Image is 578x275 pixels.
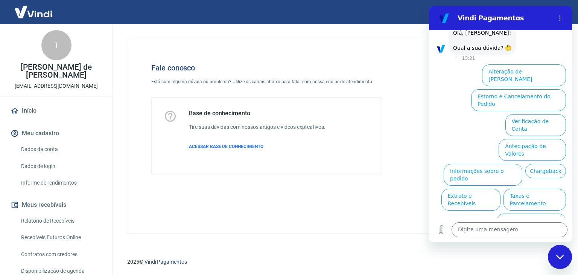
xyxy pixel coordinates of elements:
button: Meus recebíveis [9,197,103,213]
img: Fale conosco [414,51,528,152]
a: Informe de rendimentos [18,175,103,191]
div: T [41,30,71,60]
button: Sair [542,5,569,19]
a: ACESSAR BASE DE CONHECIMENTO [189,143,326,150]
p: [EMAIL_ADDRESS][DOMAIN_NAME] [15,82,98,90]
p: [PERSON_NAME] de [PERSON_NAME] [6,63,106,79]
p: 2025 © [127,258,560,266]
h5: Base de conhecimento [189,110,326,117]
a: Dados de login [18,159,103,174]
iframe: Janela de mensagens [429,6,572,242]
button: Meu cadastro [9,125,103,142]
h6: Tire suas dúvidas com nossos artigos e vídeos explicativos. [189,123,326,131]
img: Vindi [9,0,58,23]
iframe: Botão para abrir a janela de mensagens, conversa em andamento [548,245,572,269]
a: Dados da conta [18,142,103,157]
a: Contratos com credores [18,247,103,262]
a: Recebíveis Futuros Online [18,230,103,245]
h4: Fale conosco [151,63,382,72]
a: Relatório de Recebíveis [18,213,103,229]
span: ACESSAR BASE DE CONHECIMENTO [189,144,263,149]
a: Vindi Pagamentos [144,259,187,265]
a: Início [9,102,103,119]
p: Está com alguma dúvida ou problema? Utilize os canais abaixo para falar com nossa equipe de atend... [151,78,382,85]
